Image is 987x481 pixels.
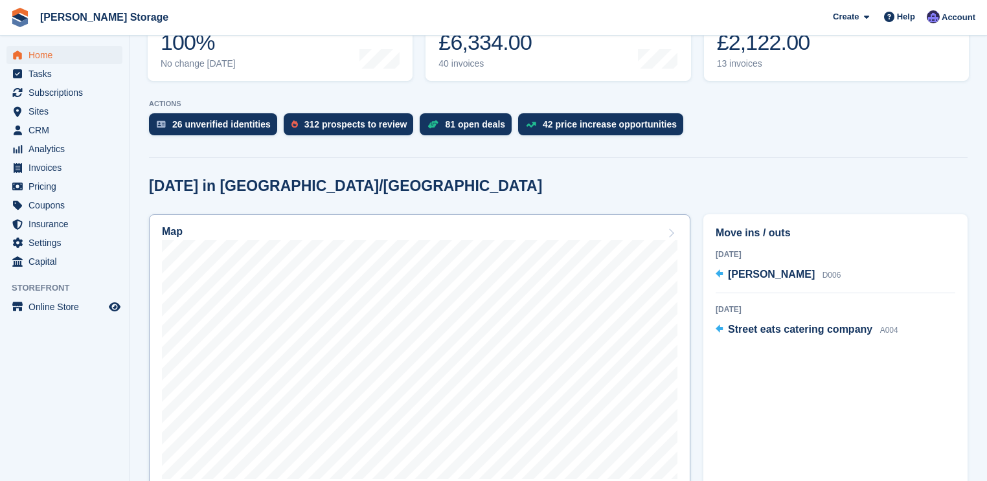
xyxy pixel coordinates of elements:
span: CRM [28,121,106,139]
div: 40 invoices [438,58,535,69]
span: Settings [28,234,106,252]
span: Create [833,10,859,23]
h2: [DATE] in [GEOGRAPHIC_DATA]/[GEOGRAPHIC_DATA] [149,177,542,195]
span: Help [897,10,915,23]
img: deal-1b604bf984904fb50ccaf53a9ad4b4a5d6e5aea283cecdc64d6e3604feb123c2.svg [427,120,438,129]
span: Subscriptions [28,84,106,102]
span: Online Store [28,298,106,316]
a: menu [6,159,122,177]
a: menu [6,215,122,233]
a: 42 price increase opportunities [518,113,690,142]
span: Home [28,46,106,64]
a: menu [6,102,122,120]
a: Preview store [107,299,122,315]
div: 26 unverified identities [172,119,271,129]
div: 42 price increase opportunities [543,119,677,129]
a: menu [6,252,122,271]
div: No change [DATE] [161,58,236,69]
h2: Map [162,226,183,238]
a: menu [6,196,122,214]
span: [PERSON_NAME] [728,269,815,280]
a: menu [6,140,122,158]
img: stora-icon-8386f47178a22dfd0bd8f6a31ec36ba5ce8667c1dd55bd0f319d3a0aa187defe.svg [10,8,30,27]
img: price_increase_opportunities-93ffe204e8149a01c8c9dc8f82e8f89637d9d84a8eef4429ea346261dce0b2c0.svg [526,122,536,128]
a: menu [6,298,122,316]
h2: Move ins / outs [716,225,955,241]
a: 312 prospects to review [284,113,420,142]
a: menu [6,46,122,64]
a: menu [6,84,122,102]
div: £6,334.00 [438,29,535,56]
img: verify_identity-adf6edd0f0f0b5bbfe63781bf79b02c33cf7c696d77639b501bdc392416b5a36.svg [157,120,166,128]
a: [PERSON_NAME] D006 [716,267,841,284]
div: 312 prospects to review [304,119,407,129]
a: menu [6,234,122,252]
span: D006 [822,271,841,280]
a: menu [6,121,122,139]
span: Storefront [12,282,129,295]
span: Coupons [28,196,106,214]
span: Invoices [28,159,106,177]
div: [DATE] [716,249,955,260]
span: Sites [28,102,106,120]
div: £2,122.00 [717,29,810,56]
a: 81 open deals [420,113,518,142]
p: ACTIONS [149,100,968,108]
span: A004 [880,326,898,335]
span: Pricing [28,177,106,196]
a: menu [6,65,122,83]
a: menu [6,177,122,196]
img: Tim Sinnott [927,10,940,23]
span: Tasks [28,65,106,83]
div: 13 invoices [717,58,810,69]
span: Street eats catering company [728,324,872,335]
span: Account [942,11,975,24]
span: Insurance [28,215,106,233]
a: 26 unverified identities [149,113,284,142]
a: Street eats catering company A004 [716,322,898,339]
span: Analytics [28,140,106,158]
img: prospect-51fa495bee0391a8d652442698ab0144808aea92771e9ea1ae160a38d050c398.svg [291,120,298,128]
div: 81 open deals [445,119,505,129]
div: 100% [161,29,236,56]
div: [DATE] [716,304,955,315]
span: Capital [28,252,106,271]
a: [PERSON_NAME] Storage [35,6,174,28]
